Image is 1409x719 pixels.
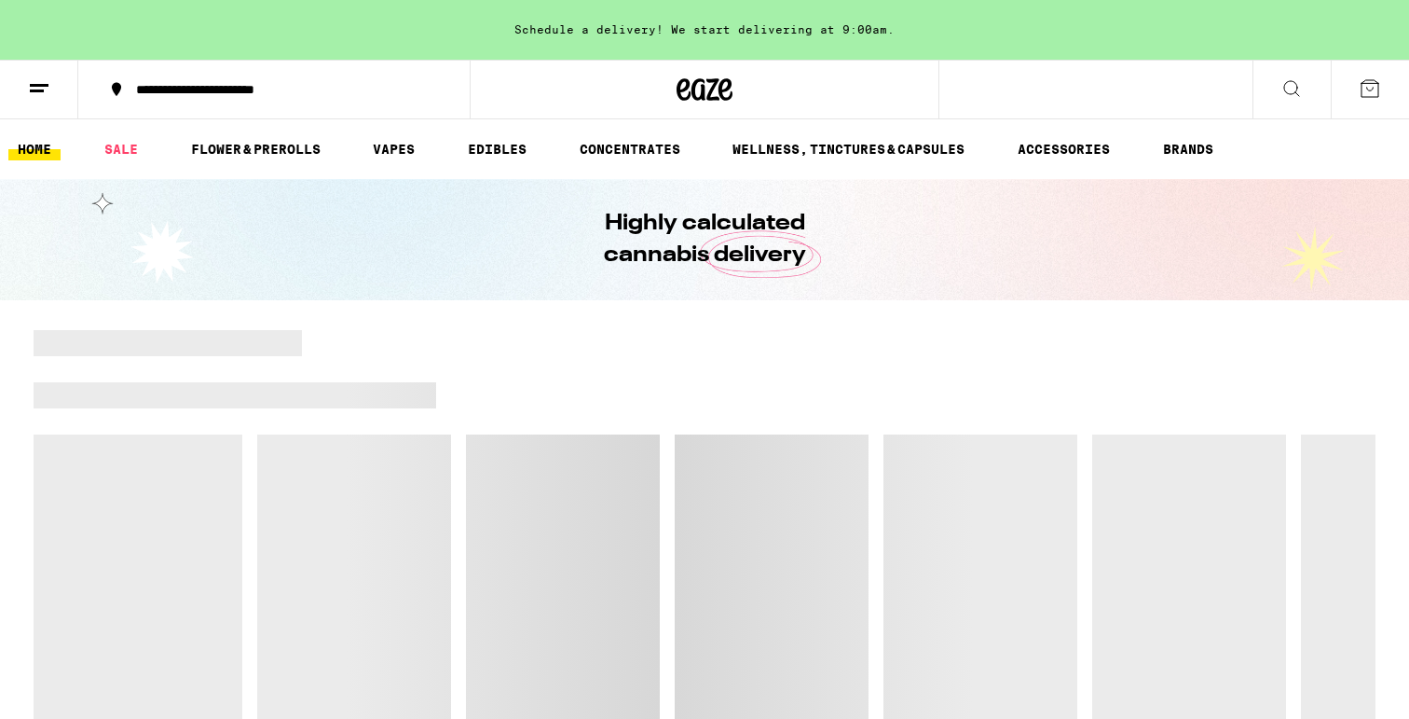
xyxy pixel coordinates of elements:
[551,208,858,271] h1: Highly calculated cannabis delivery
[363,138,424,160] a: VAPES
[1154,138,1223,160] a: BRANDS
[8,138,61,160] a: HOME
[570,138,690,160] a: CONCENTRATES
[723,138,974,160] a: WELLNESS, TINCTURES & CAPSULES
[182,138,330,160] a: FLOWER & PREROLLS
[1008,138,1119,160] a: ACCESSORIES
[458,138,536,160] a: EDIBLES
[95,138,147,160] a: SALE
